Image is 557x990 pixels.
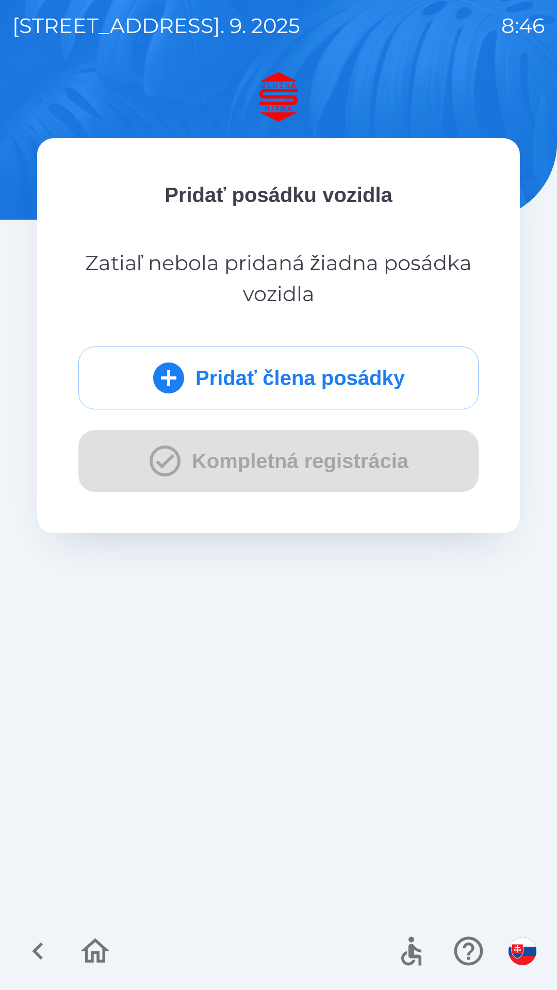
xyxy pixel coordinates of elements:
[37,72,520,122] img: Logo
[12,10,300,41] p: [STREET_ADDRESS]. 9. 2025
[509,937,536,965] img: sk flag
[78,247,479,309] p: Zatiaľ nebola pridaná žiadna posádka vozidla
[78,179,479,210] p: Pridať posádku vozidla
[501,10,545,41] p: 8:46
[78,346,479,409] button: Pridať člena posádky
